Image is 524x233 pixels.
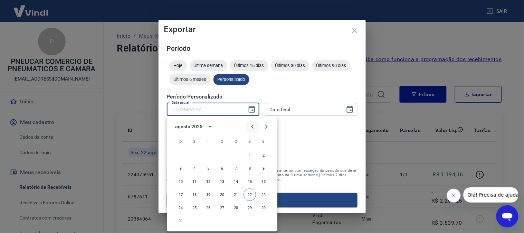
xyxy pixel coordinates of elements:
button: 2 [257,149,270,162]
iframe: Mensagem da empresa [464,187,518,203]
div: Últimos 90 dias [312,60,351,71]
h5: Período [167,45,358,52]
span: Última semana [190,63,227,68]
button: 29 [244,202,256,214]
div: agosto 2025 [175,123,202,130]
button: 19 [202,189,215,201]
button: 22 [244,189,256,201]
h5: Período Personalizado [167,93,358,100]
div: Hoje [170,60,187,71]
button: calendar view is open, switch to year view [204,121,216,133]
button: Choose date [343,103,357,116]
button: 20 [216,189,228,201]
div: Última semana [190,60,227,71]
button: 3 [174,162,187,175]
span: segunda-feira [188,135,201,149]
button: 17 [174,189,187,201]
span: Personalizado [213,77,249,82]
button: 7 [230,162,242,175]
button: 13 [216,176,228,188]
button: 6 [216,162,228,175]
button: 30 [257,202,270,214]
span: Hoje [170,63,187,68]
span: Últimos 90 dias [312,63,351,68]
input: DD/MM/YYYY [265,103,340,116]
button: 1 [244,149,256,162]
div: Últimos 15 dias [230,60,268,71]
span: Últimos 30 dias [271,63,309,68]
button: close [346,22,363,39]
span: sexta-feira [244,135,256,149]
button: 23 [257,189,270,201]
span: domingo [174,135,187,149]
button: 10 [174,176,187,188]
h4: Exportar [164,25,360,34]
iframe: Botão para abrir a janela de mensagens [496,205,518,227]
button: 14 [230,176,242,188]
button: 4 [188,162,201,175]
div: Personalizado [213,74,249,85]
button: 21 [230,189,242,201]
div: Últimos 30 dias [271,60,309,71]
iframe: Fechar mensagem [447,189,461,203]
button: 12 [202,176,215,188]
button: 27 [216,202,228,214]
button: 8 [244,162,256,175]
button: 24 [174,202,187,214]
button: 11 [188,176,201,188]
button: Next month [259,120,273,134]
button: 5 [202,162,215,175]
button: 25 [188,202,201,214]
label: Data inicial [172,100,189,105]
span: Olá! Precisa de ajuda? [4,5,58,10]
span: quarta-feira [216,135,228,149]
span: Últimos 15 dias [230,63,268,68]
button: 28 [230,202,242,214]
button: 31 [174,215,187,227]
button: Choose date [245,103,259,116]
button: 15 [244,176,256,188]
button: Previous month [246,120,259,134]
button: 9 [257,162,270,175]
button: 18 [188,189,201,201]
span: terça-feira [202,135,215,149]
input: DD/MM/YYYY [167,103,242,116]
span: quinta-feira [230,135,242,149]
div: Últimos 6 meses [170,74,211,85]
span: sábado [257,135,270,149]
span: Últimos 6 meses [170,77,211,82]
button: 16 [257,176,270,188]
button: 26 [202,202,215,214]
